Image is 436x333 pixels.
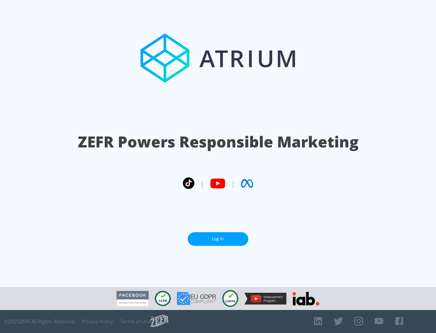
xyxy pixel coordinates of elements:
span: | [200,179,204,188]
img: GDPR Compliant [177,292,216,305]
a: Privacy Policy [82,318,113,325]
span: © 2025 ZEFR All Rights Reserved [5,318,75,325]
span: | [231,179,235,188]
img: YouTube Measurement Program [244,293,286,305]
a: Terms of Use [120,318,150,325]
img: COPPA Compliant [222,290,238,307]
h1: ZEFR Powers Responsible Marketing [78,131,358,152]
img: CCPA Compliant [155,291,171,306]
img: Facebook Marketing Partner [117,291,149,306]
img: IAB [292,292,319,305]
a: Log In [188,232,248,246]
